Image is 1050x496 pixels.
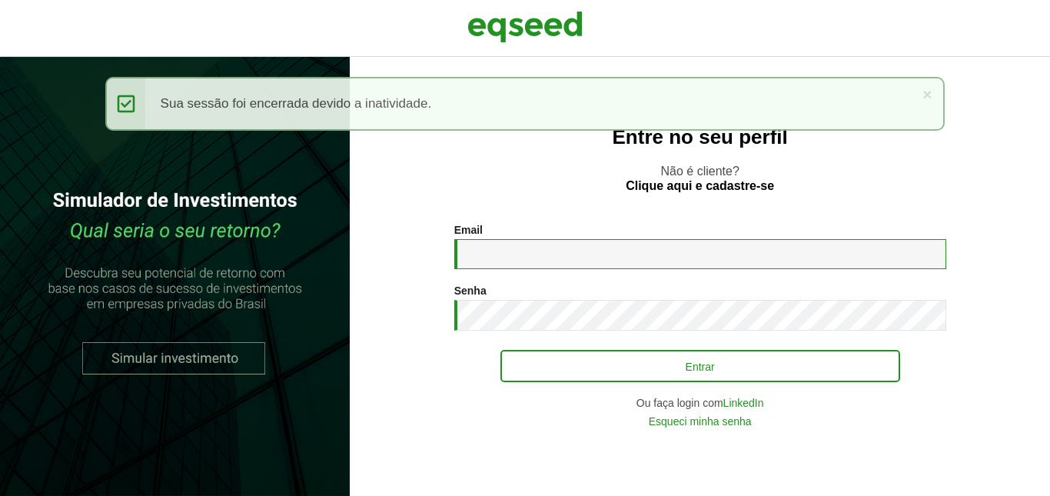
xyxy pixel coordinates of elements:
p: Não é cliente? [380,164,1019,193]
h2: Entre no seu perfil [380,126,1019,148]
a: LinkedIn [723,398,764,408]
img: EqSeed Logo [467,8,583,46]
div: Ou faça login com [454,398,946,408]
label: Email [454,225,483,235]
label: Senha [454,285,487,296]
a: × [922,86,932,102]
a: Esqueci minha senha [649,416,752,427]
div: Sua sessão foi encerrada devido a inatividade. [105,77,945,131]
a: Clique aqui e cadastre-se [626,180,774,192]
button: Entrar [500,350,900,382]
